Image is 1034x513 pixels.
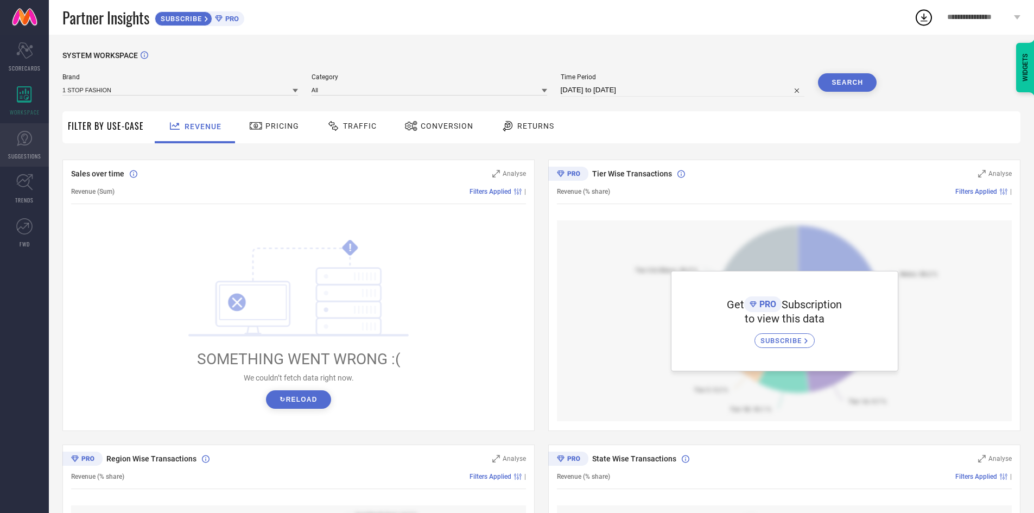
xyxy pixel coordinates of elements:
[197,350,401,368] span: SOMETHING WENT WRONG :(
[10,108,40,116] span: WORKSPACE
[503,455,526,463] span: Analyse
[754,325,815,348] a: SUBSCRIBE
[343,122,377,130] span: Traffic
[745,312,824,325] span: to view this data
[955,473,997,480] span: Filters Applied
[470,188,511,195] span: Filters Applied
[955,188,997,195] span: Filters Applied
[818,73,877,92] button: Search
[349,242,352,254] tspan: !
[978,455,986,463] svg: Zoom
[914,8,934,27] div: Open download list
[312,73,547,81] span: Category
[155,9,244,26] a: SUBSCRIBEPRO
[8,152,41,160] span: SUGGESTIONS
[492,170,500,178] svg: Zoom
[421,122,473,130] span: Conversion
[492,455,500,463] svg: Zoom
[62,51,138,60] span: SYSTEM WORKSPACE
[561,84,805,97] input: Select time period
[223,15,239,23] span: PRO
[592,169,672,178] span: Tier Wise Transactions
[517,122,554,130] span: Returns
[266,390,331,409] button: ↻Reload
[548,452,588,468] div: Premium
[760,337,804,345] span: SUBSCRIBE
[782,298,842,311] span: Subscription
[557,188,610,195] span: Revenue (% share)
[757,299,776,309] span: PRO
[524,473,526,480] span: |
[185,122,221,131] span: Revenue
[988,170,1012,178] span: Analyse
[155,15,205,23] span: SUBSCRIBE
[503,170,526,178] span: Analyse
[978,170,986,178] svg: Zoom
[20,240,30,248] span: FWD
[561,73,805,81] span: Time Period
[592,454,676,463] span: State Wise Transactions
[1010,473,1012,480] span: |
[68,119,144,132] span: Filter By Use-Case
[244,373,354,382] span: We couldn’t fetch data right now.
[557,473,610,480] span: Revenue (% share)
[9,64,41,72] span: SCORECARDS
[15,196,34,204] span: TRENDS
[71,169,124,178] span: Sales over time
[548,167,588,183] div: Premium
[1010,188,1012,195] span: |
[524,188,526,195] span: |
[727,298,744,311] span: Get
[470,473,511,480] span: Filters Applied
[71,188,115,195] span: Revenue (Sum)
[71,473,124,480] span: Revenue (% share)
[62,452,103,468] div: Premium
[62,73,298,81] span: Brand
[62,7,149,29] span: Partner Insights
[265,122,299,130] span: Pricing
[106,454,196,463] span: Region Wise Transactions
[988,455,1012,463] span: Analyse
